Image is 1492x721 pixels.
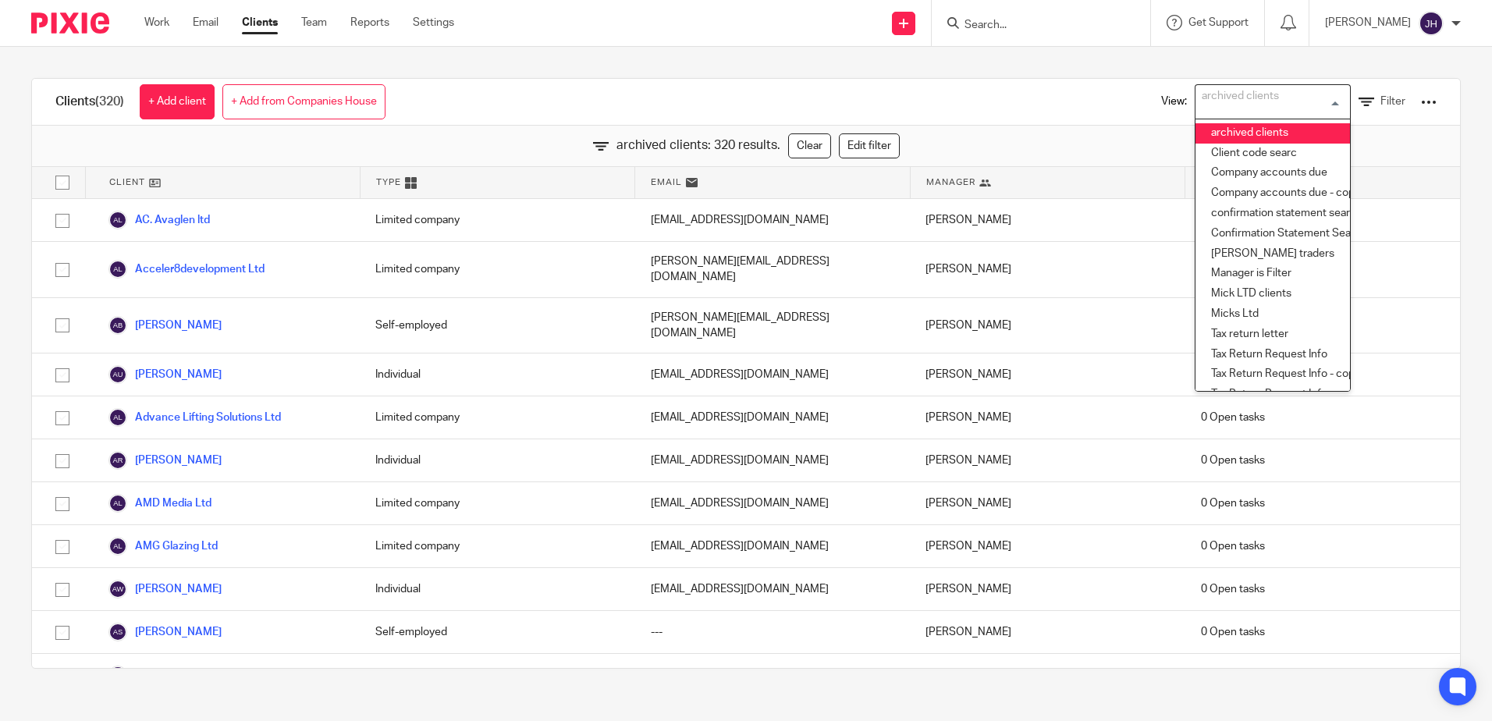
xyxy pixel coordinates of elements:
[376,176,401,189] span: Type
[910,439,1185,481] div: [PERSON_NAME]
[1195,123,1350,144] li: archived clients
[108,451,127,470] img: svg%3E
[910,353,1185,396] div: [PERSON_NAME]
[1325,15,1411,30] p: [PERSON_NAME]
[95,95,124,108] span: (320)
[108,494,127,513] img: svg%3E
[910,482,1185,524] div: [PERSON_NAME]
[1138,79,1437,125] div: View:
[910,199,1185,241] div: [PERSON_NAME]
[360,654,634,696] div: Individual
[360,242,634,297] div: Limited company
[926,176,975,189] span: Manager
[1195,183,1350,204] li: Company accounts due - copy
[108,211,127,229] img: svg%3E
[910,611,1185,653] div: [PERSON_NAME]
[910,654,1185,696] div: [PERSON_NAME]
[360,199,634,241] div: Limited company
[1201,624,1265,640] span: 0 Open tasks
[144,15,169,30] a: Work
[222,84,385,119] a: + Add from Companies House
[301,15,327,30] a: Team
[108,537,127,556] img: svg%3E
[360,611,634,653] div: Self-employed
[910,525,1185,567] div: [PERSON_NAME]
[1201,538,1265,554] span: 0 Open tasks
[108,260,265,279] a: Acceler8development Ltd
[360,298,634,353] div: Self-employed
[193,15,218,30] a: Email
[1195,144,1350,164] li: Client code searc
[1195,364,1350,385] li: Tax Return Request Info - copy
[108,365,127,384] img: svg%3E
[360,396,634,439] div: Limited company
[1201,410,1265,425] span: 0 Open tasks
[108,451,222,470] a: [PERSON_NAME]
[108,494,211,513] a: AMD Media Ltd
[109,176,145,189] span: Client
[788,133,831,158] a: Clear
[1201,495,1265,511] span: 0 Open tasks
[108,211,210,229] a: AC. Avaglen ltd
[635,242,910,297] div: [PERSON_NAME][EMAIL_ADDRESS][DOMAIN_NAME]
[1419,11,1444,36] img: svg%3E
[55,94,124,110] h1: Clients
[635,482,910,524] div: [EMAIL_ADDRESS][DOMAIN_NAME]
[1195,385,1350,405] li: Tax Return Request Info - copy - copy
[1195,345,1350,365] li: Tax Return Request Info
[635,439,910,481] div: [EMAIL_ADDRESS][DOMAIN_NAME]
[48,168,77,197] input: Select all
[1195,304,1350,325] li: Micks Ltd
[839,133,900,158] a: Edit filter
[108,365,222,384] a: [PERSON_NAME]
[1195,224,1350,244] li: Confirmation Statement Search
[1188,17,1249,28] span: Get Support
[635,353,910,396] div: [EMAIL_ADDRESS][DOMAIN_NAME]
[1195,244,1350,265] li: [PERSON_NAME] traders
[635,396,910,439] div: [EMAIL_ADDRESS][DOMAIN_NAME]
[635,654,910,696] div: ---
[108,623,222,641] a: [PERSON_NAME]
[1195,325,1350,345] li: Tax return letter
[108,408,281,427] a: Advance Lifting Solutions Ltd
[1201,667,1265,683] span: 0 Open tasks
[360,482,634,524] div: Limited company
[1195,163,1350,183] li: Company accounts due
[1380,96,1405,107] span: Filter
[108,580,222,598] a: [PERSON_NAME]
[1197,88,1341,115] input: Search for option
[413,15,454,30] a: Settings
[108,260,127,279] img: svg%3E
[31,12,109,34] img: Pixie
[108,316,127,335] img: svg%3E
[140,84,215,119] a: + Add client
[635,525,910,567] div: [EMAIL_ADDRESS][DOMAIN_NAME]
[910,242,1185,297] div: [PERSON_NAME]
[108,537,218,556] a: AMG Glazing Ltd
[635,611,910,653] div: ---
[360,568,634,610] div: Individual
[108,666,127,684] img: svg%3E
[360,353,634,396] div: Individual
[963,19,1103,33] input: Search
[651,176,682,189] span: Email
[1195,284,1350,304] li: Mick LTD clients
[360,439,634,481] div: Individual
[1195,264,1350,284] li: Manager is Filter
[108,623,127,641] img: svg%3E
[108,316,222,335] a: [PERSON_NAME]
[1195,84,1351,119] div: Search for option
[1195,204,1350,224] li: confirmation statement search
[635,298,910,353] div: [PERSON_NAME][EMAIL_ADDRESS][DOMAIN_NAME]
[108,580,127,598] img: svg%3E
[635,199,910,241] div: [EMAIL_ADDRESS][DOMAIN_NAME]
[635,568,910,610] div: [EMAIL_ADDRESS][DOMAIN_NAME]
[360,525,634,567] div: Limited company
[108,666,222,684] a: [PERSON_NAME]
[350,15,389,30] a: Reports
[108,408,127,427] img: svg%3E
[1201,581,1265,597] span: 0 Open tasks
[1201,453,1265,468] span: 0 Open tasks
[910,396,1185,439] div: [PERSON_NAME]
[910,298,1185,353] div: [PERSON_NAME]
